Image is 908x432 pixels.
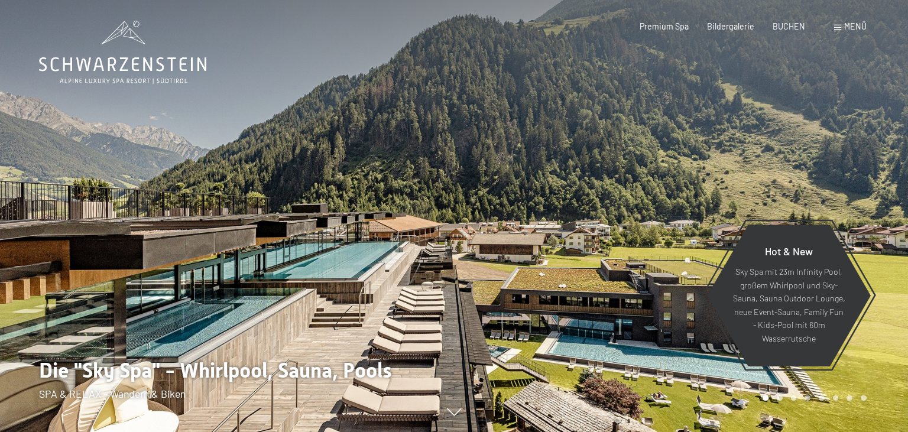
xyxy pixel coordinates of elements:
div: Carousel Page 8 [861,395,867,401]
div: Carousel Page 5 [819,395,825,401]
span: Menü [844,21,867,31]
a: BUCHEN [773,21,805,31]
div: Carousel Page 3 [791,395,797,401]
div: Carousel Page 7 [847,395,852,401]
div: Carousel Page 1 (Current Slide) [763,395,768,401]
a: Premium Spa [640,21,689,31]
a: Bildergalerie [707,21,754,31]
div: Carousel Page 6 [833,395,839,401]
span: Hot & New [765,245,813,258]
div: Carousel Pagination [758,395,866,401]
div: Carousel Page 4 [805,395,810,401]
p: Sky Spa mit 23m Infinity Pool, großem Whirlpool und Sky-Sauna, Sauna Outdoor Lounge, neue Event-S... [732,266,845,346]
a: Hot & New Sky Spa mit 23m Infinity Pool, großem Whirlpool und Sky-Sauna, Sauna Outdoor Lounge, ne... [706,224,871,367]
div: Carousel Page 2 [777,395,783,401]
